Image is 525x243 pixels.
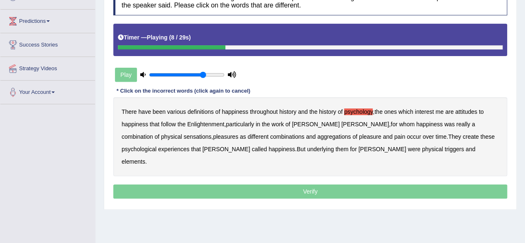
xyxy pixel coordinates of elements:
[171,34,189,41] b: 8 / 29s
[178,121,186,128] b: the
[138,108,151,115] b: have
[384,108,397,115] b: ones
[187,121,225,128] b: Enlightenment
[456,121,470,128] b: really
[169,34,171,41] b: (
[358,146,406,152] b: [PERSON_NAME]
[122,121,148,128] b: happiness
[191,146,200,152] b: that
[298,108,308,115] b: and
[444,146,464,152] b: triggers
[240,133,246,140] b: as
[309,108,317,115] b: the
[306,133,315,140] b: and
[455,108,477,115] b: attitudes
[407,133,421,140] b: occur
[113,97,507,176] div: , , , , . . .
[0,81,95,101] a: Your Account
[319,108,336,115] b: history
[270,133,305,140] b: combinations
[394,133,405,140] b: pain
[122,158,145,165] b: elements
[317,133,351,140] b: aggregations
[338,108,343,115] b: of
[167,108,186,115] b: various
[256,121,260,128] b: in
[279,108,296,115] b: history
[222,108,248,115] b: happiness
[188,108,214,115] b: definitions
[286,121,291,128] b: of
[466,146,475,152] b: and
[341,121,389,128] b: [PERSON_NAME]
[122,146,156,152] b: psychological
[0,10,95,30] a: Predictions
[297,146,305,152] b: But
[408,146,420,152] b: were
[391,121,397,128] b: for
[252,146,267,152] b: called
[292,121,339,128] b: [PERSON_NAME]
[122,133,153,140] b: combination
[383,133,392,140] b: and
[480,133,494,140] b: these
[183,133,211,140] b: sensations
[161,133,182,140] b: physical
[113,87,254,95] div: * Click on the incorrect words (click again to cancel)
[399,121,415,128] b: whom
[262,121,270,128] b: the
[271,121,284,128] b: work
[122,108,137,115] b: There
[463,133,479,140] b: create
[415,108,434,115] b: interest
[0,57,95,78] a: Strategy Videos
[248,133,269,140] b: different
[416,121,443,128] b: happiness
[250,108,278,115] b: throughout
[335,146,348,152] b: them
[0,33,95,54] a: Success Stories
[352,133,357,140] b: of
[203,146,250,152] b: [PERSON_NAME]
[189,34,191,41] b: )
[435,133,446,140] b: time
[445,108,454,115] b: are
[215,108,220,115] b: of
[153,108,166,115] b: been
[472,121,475,128] b: a
[307,146,334,152] b: underlying
[226,121,254,128] b: particularly
[147,34,168,41] b: Playing
[422,133,434,140] b: over
[359,133,381,140] b: pleasure
[118,34,191,41] h5: Timer —
[269,146,295,152] b: happiness
[444,121,454,128] b: was
[374,108,382,115] b: the
[422,146,443,152] b: physical
[161,121,176,128] b: follow
[213,133,238,140] b: pleasures
[158,146,190,152] b: experiences
[344,108,373,115] b: psychology
[150,121,159,128] b: that
[398,108,413,115] b: which
[435,108,443,115] b: me
[448,133,461,140] b: They
[350,146,357,152] b: for
[479,108,484,115] b: to
[154,133,159,140] b: of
